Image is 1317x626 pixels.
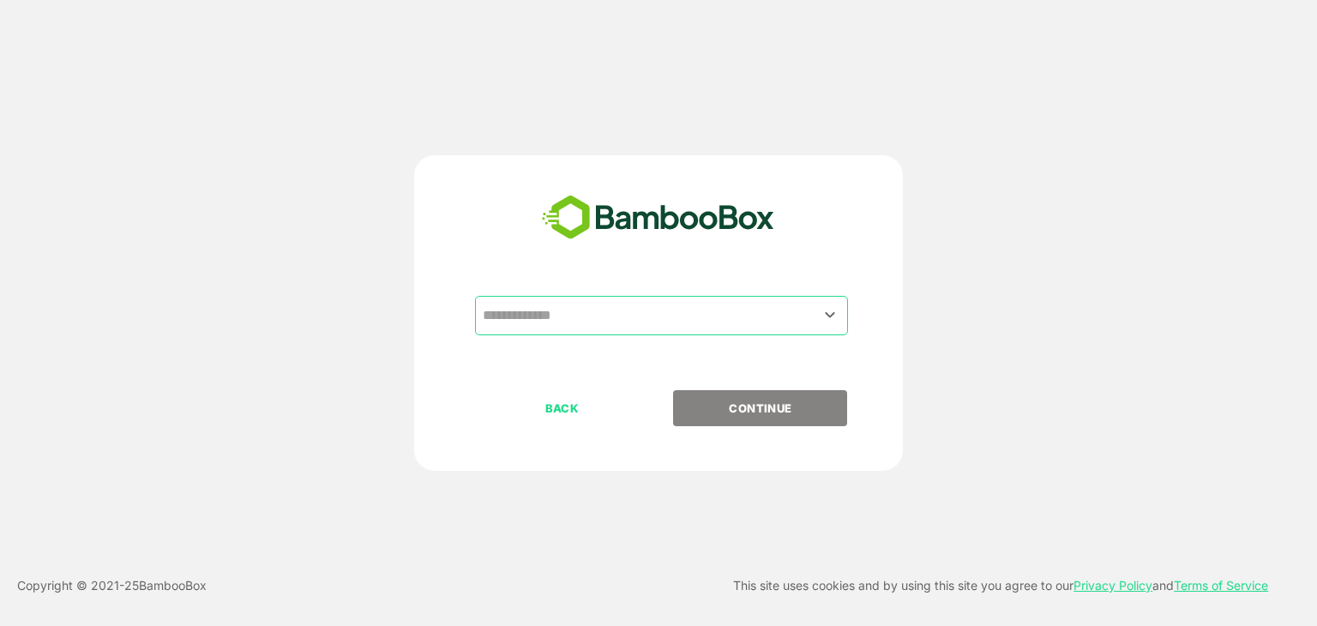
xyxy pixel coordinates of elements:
p: This site uses cookies and by using this site you agree to our and [733,575,1268,596]
p: BACK [477,399,648,418]
p: Copyright © 2021- 25 BambooBox [17,575,207,596]
button: Open [819,304,842,327]
button: CONTINUE [673,390,847,426]
p: CONTINUE [675,399,846,418]
img: bamboobox [532,190,784,246]
a: Terms of Service [1174,578,1268,593]
a: Privacy Policy [1073,578,1152,593]
button: BACK [475,390,649,426]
